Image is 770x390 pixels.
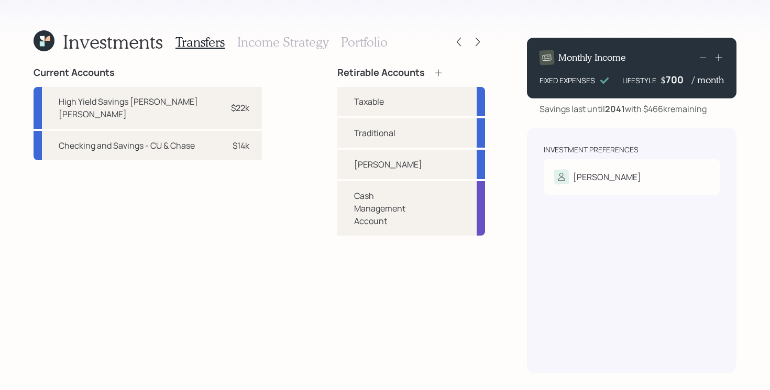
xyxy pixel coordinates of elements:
h4: / month [692,74,724,86]
div: LIFESTYLE [622,75,656,86]
div: [PERSON_NAME] [573,171,641,183]
h3: Income Strategy [237,35,328,50]
div: Taxable [354,95,384,108]
div: $22k [231,102,249,114]
h4: $ [661,74,666,86]
h1: Investments [63,30,163,53]
h4: Retirable Accounts [337,67,425,79]
div: $14k [233,139,249,152]
h3: Portfolio [341,35,388,50]
div: [PERSON_NAME] [354,158,422,171]
div: High Yield Savings [PERSON_NAME] [PERSON_NAME] [59,95,210,120]
h4: Monthly Income [558,52,626,63]
div: 700 [666,73,692,86]
b: 2041 [605,103,625,115]
div: FIXED EXPENSES [540,75,595,86]
div: Checking and Savings - CU & Chase [59,139,195,152]
div: Investment Preferences [544,144,639,155]
div: Cash Management Account [354,190,424,227]
div: Savings last until with $466k remaining [540,103,707,115]
div: Traditional [354,127,395,139]
h3: Transfers [175,35,225,50]
h4: Current Accounts [34,67,115,79]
